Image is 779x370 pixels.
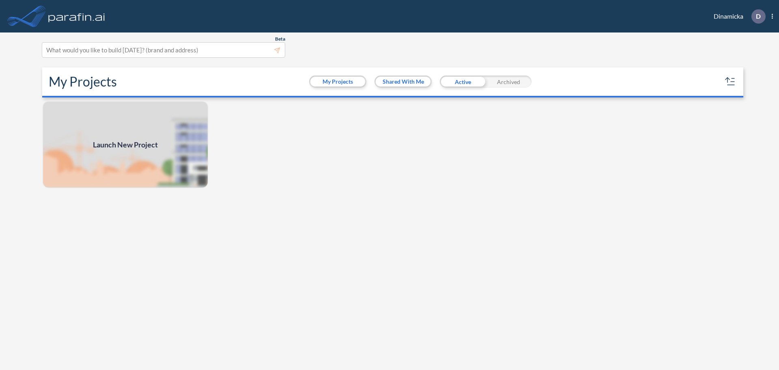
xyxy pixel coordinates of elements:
[702,9,773,24] div: Dinamicka
[47,8,107,24] img: logo
[42,101,209,188] img: add
[93,139,158,150] span: Launch New Project
[486,76,532,88] div: Archived
[376,77,430,87] button: Shared With Me
[724,75,737,88] button: sort
[756,13,761,20] p: D
[275,36,285,42] span: Beta
[310,77,365,87] button: My Projects
[49,74,117,89] h2: My Projects
[42,101,209,188] a: Launch New Project
[440,76,486,88] div: Active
